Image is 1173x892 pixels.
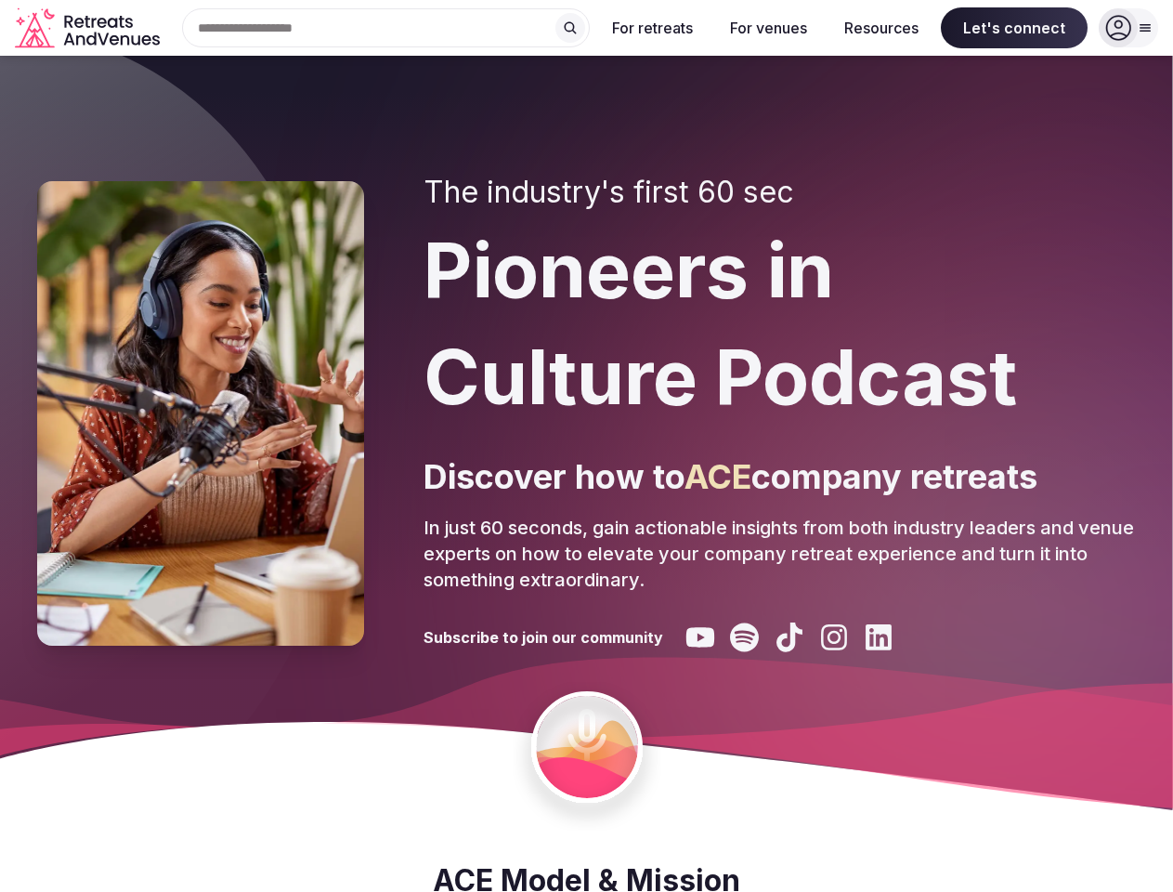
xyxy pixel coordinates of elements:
p: Discover how to company retreats [424,453,1136,500]
img: Pioneers in Culture Podcast [37,181,364,646]
span: Let's connect [941,7,1088,48]
svg: Retreats and Venues company logo [15,7,163,49]
a: Visit the homepage [15,7,163,49]
h1: Pioneers in Culture Podcast [424,217,1136,431]
h2: The industry's first 60 sec [424,175,1136,210]
span: ACE [684,456,751,497]
button: For venues [715,7,822,48]
h3: Subscribe to join our community [424,627,663,648]
p: In just 60 seconds, gain actionable insights from both industry leaders and venue experts on how ... [424,515,1136,593]
button: For retreats [597,7,708,48]
button: Resources [829,7,933,48]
